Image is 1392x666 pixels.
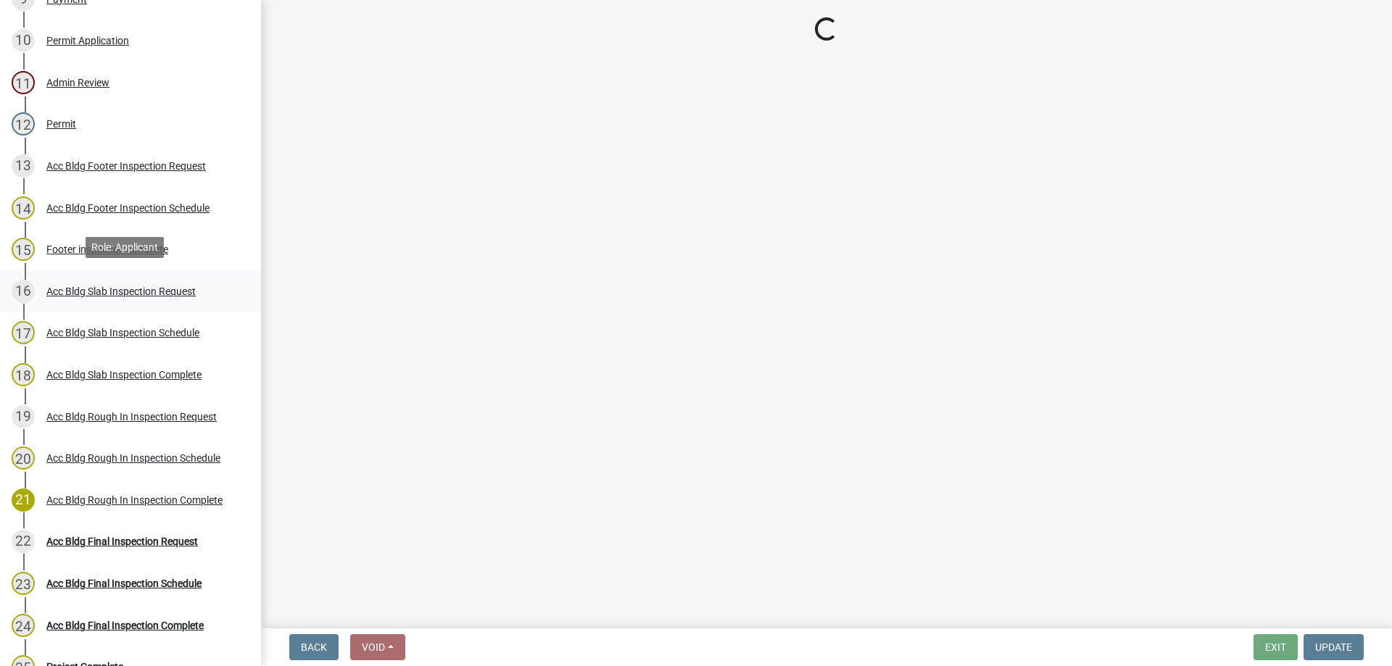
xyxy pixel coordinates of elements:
[12,154,35,178] div: 13
[1315,641,1352,653] span: Update
[12,112,35,136] div: 12
[12,572,35,595] div: 23
[46,536,198,546] div: Acc Bldg Final Inspection Request
[46,161,206,171] div: Acc Bldg Footer Inspection Request
[12,446,35,470] div: 20
[46,620,204,630] div: Acc Bldg Final Inspection Complete
[86,237,164,258] div: Role: Applicant
[350,634,405,660] button: Void
[46,244,168,254] div: Footer inspection complete
[1254,634,1298,660] button: Exit
[12,196,35,220] div: 14
[12,71,35,94] div: 11
[289,634,339,660] button: Back
[46,370,202,380] div: Acc Bldg Slab Inspection Complete
[12,321,35,344] div: 17
[46,328,199,338] div: Acc Bldg Slab Inspection Schedule
[12,238,35,261] div: 15
[301,641,327,653] span: Back
[12,280,35,303] div: 16
[12,530,35,553] div: 22
[12,29,35,52] div: 10
[46,78,109,88] div: Admin Review
[1304,634,1364,660] button: Update
[12,614,35,637] div: 24
[12,363,35,386] div: 18
[46,495,223,505] div: Acc Bldg Rough In Inspection Complete
[12,405,35,428] div: 19
[46,412,217,422] div: Acc Bldg Rough In Inspection Request
[12,488,35,512] div: 21
[46,36,129,46] div: Permit Application
[46,203,210,213] div: Acc Bldg Footer Inspection Schedule
[46,286,196,296] div: Acc Bldg Slab Inspection Request
[46,119,76,129] div: Permit
[46,578,202,588] div: Acc Bldg Final Inspection Schedule
[362,641,385,653] span: Void
[46,453,220,463] div: Acc Bldg Rough In Inspection Schedule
